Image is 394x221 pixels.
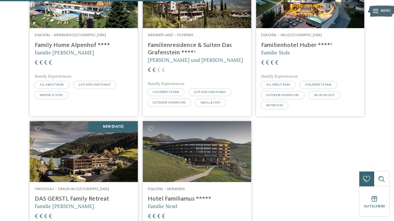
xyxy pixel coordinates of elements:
[261,49,290,56] span: Familie Stolz
[266,104,283,107] span: WATER FUN
[148,81,184,86] span: Family Experiences
[275,60,278,66] span: €
[35,74,71,79] span: Family Experiences
[270,60,274,66] span: €
[49,60,52,66] span: €
[266,83,290,86] span: ALL ABOUT BABY
[148,33,193,37] span: Meraner Land – Tscherms
[148,42,246,57] h4: Familienresidence & Suiten Das Grafenstein ****ˢ
[266,60,269,66] span: €
[266,94,299,97] span: OUTDOOR ADVENTURE
[153,91,179,94] span: CHILDREN’S FARM
[162,214,165,220] span: €
[148,203,177,209] span: Familie Nestl
[148,187,185,191] span: Eisacktal – Meransen
[157,214,160,220] span: €
[359,186,389,216] a: Gutschein
[200,101,220,104] span: SMALL & COSY
[152,214,156,220] span: €
[148,67,151,74] span: €
[261,42,359,49] h4: Familienhotel Huber ****ˢ
[40,83,64,86] span: ALL ABOUT BABY
[39,214,43,220] span: €
[44,60,47,66] span: €
[35,33,106,37] span: Eisacktal – Meransen-[GEOGRAPHIC_DATA]
[305,83,331,86] span: CHILDREN’S FARM
[35,203,94,209] span: Familie [PERSON_NAME]
[40,94,63,97] span: WINTER ACTION
[49,214,52,220] span: €
[35,42,133,49] h4: Family Home Alpenhof ****
[261,33,322,37] span: Eisacktal – Vals-[GEOGRAPHIC_DATA]
[314,94,335,97] span: SKI-IN SKI-OUT
[157,67,160,74] span: €
[35,195,133,203] h4: DAS GERSTL Family Retreat
[194,91,226,94] span: JUST KIDS AND FAMILY
[79,83,111,86] span: JUST KIDS AND FAMILY
[143,121,251,182] img: Familienhotels gesucht? Hier findet ihr die besten!
[35,60,38,66] span: €
[148,57,243,63] span: [PERSON_NAME] und [PERSON_NAME]
[153,101,186,104] span: OUTDOOR ADVENTURE
[261,74,298,79] span: Family Experiences
[35,214,38,220] span: €
[30,121,138,182] img: Familienhotels gesucht? Hier findet ihr die besten!
[39,60,43,66] span: €
[364,204,385,208] span: Gutschein
[35,49,94,56] span: Familie [PERSON_NAME]
[148,214,151,220] span: €
[35,187,109,191] span: Vinschgau – Graun im [GEOGRAPHIC_DATA]
[261,60,265,66] span: €
[44,214,47,220] span: €
[152,67,156,74] span: €
[162,67,165,74] span: €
